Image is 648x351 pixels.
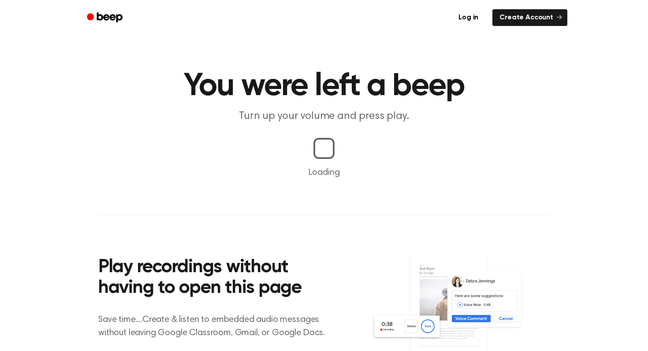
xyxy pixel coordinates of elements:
[11,166,637,179] p: Loading
[155,109,493,124] p: Turn up your volume and press play.
[450,7,487,28] a: Log in
[98,257,336,299] h2: Play recordings without having to open this page
[98,70,550,102] h1: You were left a beep
[492,9,567,26] a: Create Account
[81,9,130,26] a: Beep
[98,313,336,340] p: Save time....Create & listen to embedded audio messages without leaving Google Classroom, Gmail, ...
